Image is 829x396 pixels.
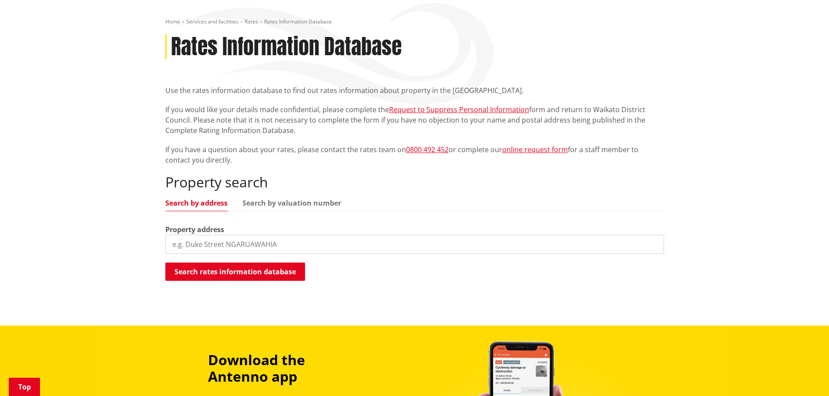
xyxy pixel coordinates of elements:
a: Services and facilities [186,18,238,25]
a: Home [165,18,180,25]
button: Search rates information database [165,263,305,281]
a: online request form [502,145,568,154]
a: Request to Suppress Personal Information [389,105,529,114]
a: Top [9,378,40,396]
a: Search by address [165,200,228,206]
h3: Download the Antenno app [208,352,366,385]
a: Search by valuation number [242,200,341,206]
a: Rates [245,18,258,25]
iframe: Messenger Launcher [789,359,820,391]
input: e.g. Duke Street NGARUAWAHIA [165,235,664,254]
p: Use the rates information database to find out rates information about property in the [GEOGRAPHI... [165,85,664,96]
label: Property address [165,224,224,235]
h2: Property search [165,174,664,190]
h1: Rates Information Database [171,34,402,60]
nav: breadcrumb [165,18,664,26]
p: If you would like your details made confidential, please complete the form and return to Waikato ... [165,104,664,136]
span: Rates Information Database [264,18,332,25]
p: If you have a question about your rates, please contact the rates team on or complete our for a s... [165,144,664,165]
a: 0800 492 452 [406,145,449,154]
